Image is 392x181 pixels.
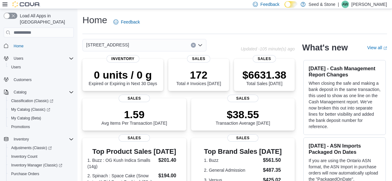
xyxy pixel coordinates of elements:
[342,1,348,8] span: AW
[6,63,76,71] button: Users
[14,56,23,61] span: Users
[101,108,167,121] p: 1.59
[9,106,74,113] span: My Catalog (Classic)
[121,19,140,25] span: Feedback
[216,108,270,126] div: Transaction Average [DATE]
[9,123,74,131] span: Promotions
[9,144,54,152] a: Adjustments (Classic)
[204,148,282,155] h3: Top Brand Sales [DATE]
[17,13,74,25] span: Load All Apps in [GEOGRAPHIC_DATA]
[1,54,76,63] button: Users
[242,69,286,81] p: $6631.38
[11,98,53,103] span: Classification (Classic)
[176,69,221,86] div: Total # Invoices [DATE]
[106,55,139,62] span: Inventory
[6,144,76,152] a: Adjustments (Classic)
[86,41,129,49] span: [STREET_ADDRESS]
[9,162,65,169] a: Inventory Manager (Classic)
[11,42,26,50] a: Home
[309,1,335,8] p: Seed & Stone
[6,114,76,123] button: My Catalog (Beta)
[263,157,282,164] dd: $561.50
[11,136,31,143] button: Inventory
[309,65,381,78] h3: [DATE] - Cash Management Report Changes
[351,1,387,8] p: [PERSON_NAME]
[82,14,107,26] h1: Home
[89,69,157,81] p: 0 units / 0 g
[89,69,157,86] div: Expired or Expiring in Next 30 Days
[11,145,52,150] span: Adjustments (Classic)
[9,153,74,160] span: Inventory Count
[6,161,76,170] a: Inventory Manager (Classic)
[204,167,260,173] dt: 2. General Admission
[11,76,34,84] a: Customers
[14,77,32,82] span: Customers
[9,114,44,122] a: My Catalog (Beta)
[367,45,387,50] a: View allExternal link
[1,135,76,144] button: Inventory
[11,136,74,143] span: Inventory
[14,44,24,49] span: Home
[9,63,74,71] span: Users
[9,153,40,160] a: Inventory Count
[191,43,196,48] button: Clear input
[11,88,74,96] span: Catalog
[87,157,156,170] dt: 1. Buzz : OG Kush Indica Smalls (14g)
[9,106,53,113] a: My Catalog (Classic)
[6,170,76,178] button: Purchase Orders
[260,1,279,7] span: Feedback
[6,105,76,114] a: My Catalog (Classic)
[204,157,260,163] dt: 1. Buzz
[198,43,203,48] button: Open list of options
[11,154,37,159] span: Inventory Count
[11,55,26,62] button: Users
[11,65,21,70] span: Users
[111,16,142,28] a: Feedback
[341,1,349,8] div: Alex Wang
[14,137,29,142] span: Inventory
[309,80,381,130] p: When closing the safe and making a bank deposit in the same transaction, this used to show as one...
[9,63,23,71] a: Users
[253,55,276,62] span: Sales
[9,162,74,169] span: Inventory Manager (Classic)
[338,1,339,8] p: |
[12,1,40,7] img: Cova
[11,88,29,96] button: Catalog
[309,143,381,155] h3: [DATE] - ASN Imports Packaged On Dates
[284,1,297,8] input: Dark Mode
[227,95,258,102] span: Sales
[9,170,74,178] span: Purchase Orders
[11,107,50,112] span: My Catalog (Classic)
[1,88,76,97] button: Catalog
[242,69,286,86] div: Total Sales [DATE]
[263,166,282,174] dd: $487.35
[9,144,74,152] span: Adjustments (Classic)
[9,97,74,105] span: Classification (Classic)
[383,46,387,50] svg: External link
[11,163,62,168] span: Inventory Manager (Classic)
[9,114,74,122] span: My Catalog (Beta)
[1,41,76,50] button: Home
[176,69,221,81] p: 172
[9,170,42,178] a: Purchase Orders
[6,123,76,131] button: Promotions
[11,171,39,176] span: Purchase Orders
[1,75,76,84] button: Customers
[9,123,33,131] a: Promotions
[119,134,150,142] span: Sales
[14,90,26,95] span: Catalog
[11,116,41,121] span: My Catalog (Beta)
[11,76,74,84] span: Customers
[241,46,295,51] p: Updated -105 minute(s) ago
[158,157,181,164] dd: $201.40
[216,108,270,121] p: $38.55
[6,97,76,105] a: Classification (Classic)
[302,43,348,53] h2: What's new
[187,55,210,62] span: Sales
[158,172,181,179] dd: $194.00
[11,124,30,129] span: Promotions
[6,152,76,161] button: Inventory Count
[227,134,258,142] span: Sales
[101,108,167,126] div: Avg Items Per Transaction [DATE]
